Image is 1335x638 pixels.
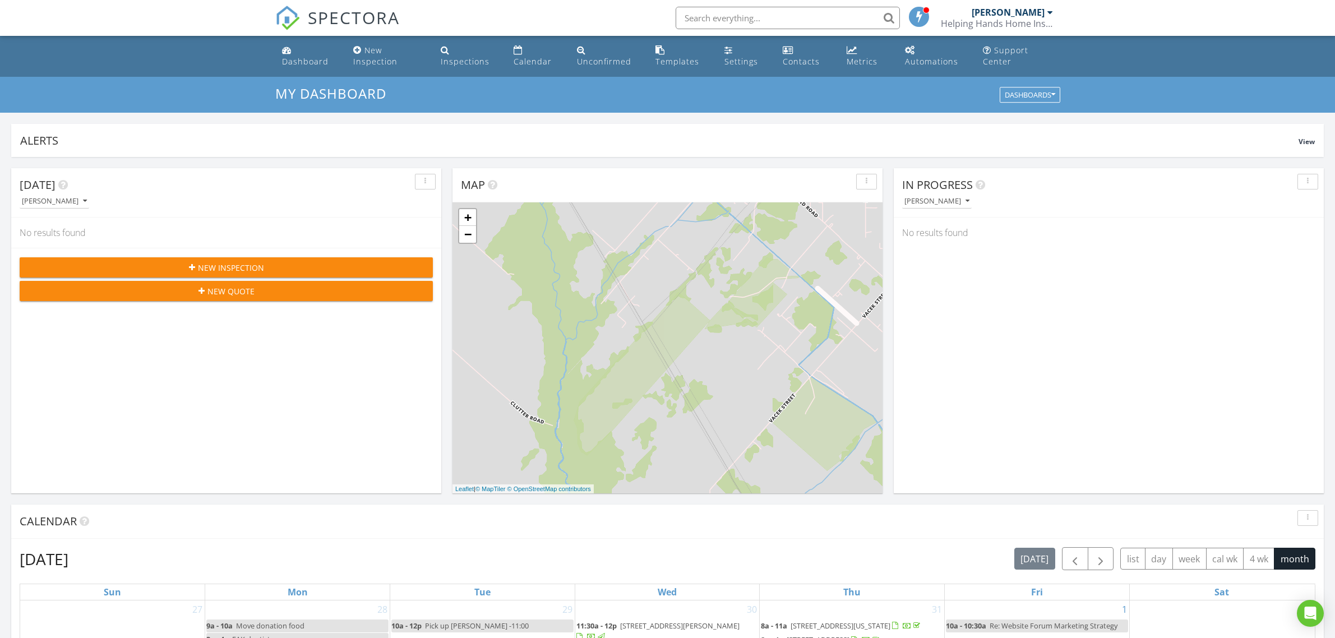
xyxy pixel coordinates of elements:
[285,584,310,600] a: Monday
[459,226,476,243] a: Zoom out
[1299,137,1315,146] span: View
[425,621,529,631] span: Pick up [PERSON_NAME] -11:00
[1145,548,1173,570] button: day
[1120,600,1129,618] a: Go to August 1, 2025
[572,40,642,72] a: Unconfirmed
[941,18,1053,29] div: Helping Hands Home Inspections, PLLC
[206,621,233,631] span: 9a - 10a
[841,584,863,600] a: Thursday
[20,514,77,529] span: Calendar
[1088,547,1114,570] button: Next month
[282,56,329,67] div: Dashboard
[198,262,264,274] span: New Inspection
[842,40,891,72] a: Metrics
[946,621,986,631] span: 10a - 10:30a
[1297,600,1324,627] div: Open Intercom Messenger
[577,56,631,67] div: Unconfirmed
[101,584,123,600] a: Sunday
[791,621,890,631] span: [STREET_ADDRESS][US_STATE]
[1029,584,1045,600] a: Friday
[783,56,820,67] div: Contacts
[894,218,1324,248] div: No results found
[353,45,398,67] div: New Inspection
[847,56,877,67] div: Metrics
[275,15,400,39] a: SPECTORA
[1274,548,1315,570] button: month
[452,484,594,494] div: |
[190,600,205,618] a: Go to July 27, 2025
[902,177,973,192] span: In Progress
[1120,548,1145,570] button: list
[22,197,87,205] div: [PERSON_NAME]
[978,40,1057,72] a: Support Center
[507,486,591,492] a: © OpenStreetMap contributors
[475,486,506,492] a: © MapTiler
[1000,87,1060,103] button: Dashboards
[983,45,1028,67] div: Support Center
[461,177,485,192] span: Map
[778,40,833,72] a: Contacts
[620,621,740,631] span: [STREET_ADDRESS][PERSON_NAME]
[651,40,711,72] a: Templates
[20,257,433,278] button: New Inspection
[930,600,944,618] a: Go to July 31, 2025
[1212,584,1231,600] a: Saturday
[560,600,575,618] a: Go to July 29, 2025
[676,7,900,29] input: Search everything...
[20,548,68,570] h2: [DATE]
[655,584,679,600] a: Wednesday
[275,6,300,30] img: The Best Home Inspection Software - Spectora
[207,285,255,297] span: New Quote
[720,40,770,72] a: Settings
[20,177,56,192] span: [DATE]
[972,7,1045,18] div: [PERSON_NAME]
[1005,91,1055,99] div: Dashboards
[391,621,422,631] span: 10a - 12p
[724,56,758,67] div: Settings
[375,600,390,618] a: Go to July 28, 2025
[20,281,433,301] button: New Quote
[990,621,1117,631] span: Re: Website Forum Marketing Strategy
[308,6,400,29] span: SPECTORA
[1206,548,1244,570] button: cal wk
[436,40,500,72] a: Inspections
[349,40,427,72] a: New Inspection
[472,584,493,600] a: Tuesday
[509,40,563,72] a: Calendar
[514,56,552,67] div: Calendar
[20,133,1299,148] div: Alerts
[904,197,969,205] div: [PERSON_NAME]
[576,621,617,631] span: 11:30a - 12p
[275,84,386,103] span: My Dashboard
[236,621,304,631] span: Move donation food
[902,194,972,209] button: [PERSON_NAME]
[459,209,476,226] a: Zoom in
[1243,548,1274,570] button: 4 wk
[761,621,787,631] span: 8a - 11a
[745,600,759,618] a: Go to July 30, 2025
[11,218,441,248] div: No results found
[1062,547,1088,570] button: Previous month
[655,56,699,67] div: Templates
[1172,548,1207,570] button: week
[905,56,958,67] div: Automations
[761,619,943,633] a: 8a - 11a [STREET_ADDRESS][US_STATE]
[761,621,922,631] a: 8a - 11a [STREET_ADDRESS][US_STATE]
[441,56,489,67] div: Inspections
[1014,548,1055,570] button: [DATE]
[455,486,474,492] a: Leaflet
[20,194,89,209] button: [PERSON_NAME]
[900,40,970,72] a: Automations (Basic)
[278,40,340,72] a: Dashboard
